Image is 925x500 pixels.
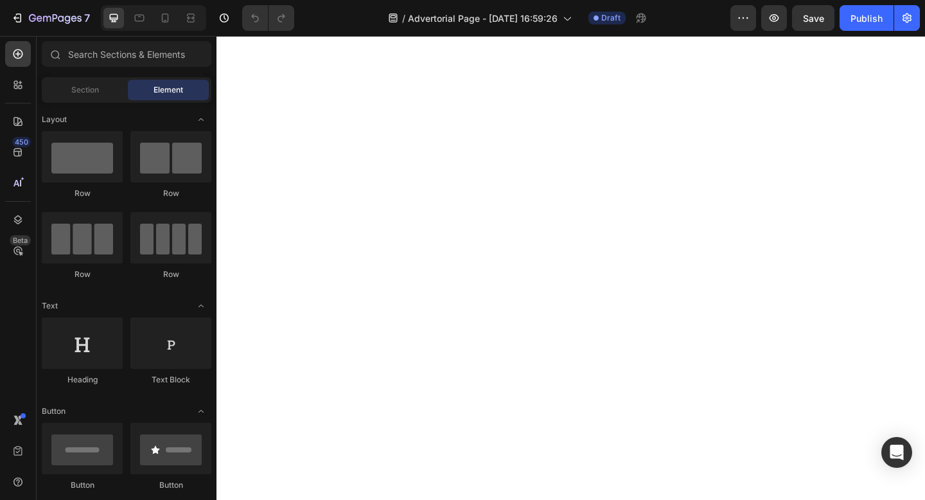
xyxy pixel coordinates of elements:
[601,12,621,24] span: Draft
[130,374,211,386] div: Text Block
[191,296,211,316] span: Toggle open
[408,12,558,25] span: Advertorial Page - [DATE] 16:59:26
[792,5,834,31] button: Save
[242,5,294,31] div: Undo/Redo
[216,36,925,500] iframe: Design area
[12,137,31,147] div: 450
[191,109,211,130] span: Toggle open
[10,235,31,246] div: Beta
[42,374,123,386] div: Heading
[154,84,183,96] span: Element
[84,10,90,26] p: 7
[191,401,211,422] span: Toggle open
[130,269,211,280] div: Row
[840,5,894,31] button: Publish
[42,479,123,491] div: Button
[5,5,96,31] button: 7
[42,114,67,125] span: Layout
[42,41,211,67] input: Search Sections & Elements
[130,479,211,491] div: Button
[71,84,99,96] span: Section
[881,437,912,468] div: Open Intercom Messenger
[42,406,66,417] span: Button
[803,13,824,24] span: Save
[42,188,123,199] div: Row
[130,188,211,199] div: Row
[402,12,405,25] span: /
[42,300,58,312] span: Text
[850,12,883,25] div: Publish
[42,269,123,280] div: Row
